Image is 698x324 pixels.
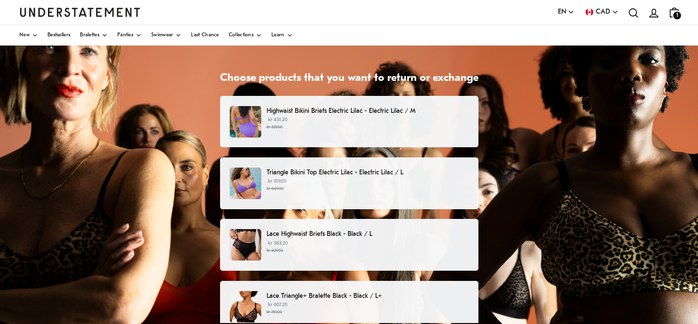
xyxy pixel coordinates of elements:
[229,33,254,38] span: Collections
[48,25,70,46] a: Bestsellers
[267,291,468,301] p: Lace Triangle+ Bralette Black - Black / L+
[664,2,684,22] a: 1
[673,12,681,19] span: 1
[229,25,262,46] a: Collections
[558,7,574,17] button: EN
[230,168,261,199] img: 9_fb711f11-1518-4cf8-98c7-8c3f5d24aa6d.jpg
[271,25,293,46] a: Learn
[267,125,283,129] strike: kr 539.00
[267,178,468,192] p: kr 519.20
[220,72,478,86] h1: Choose products that you want to return or exchange
[558,7,566,17] span: EN
[230,106,261,138] img: 7_c99ae659-1d7d-48f0-b78c-197c1db2e1a3.jpg
[151,25,181,46] a: Swimwear
[48,33,70,38] span: Bestsellers
[267,229,468,239] p: Lace Highwaist Briefs Black - Black / L
[267,106,468,116] p: Highwaist Bikini Briefs Electric Lilac - Electric Lilac / M
[117,25,142,46] a: Panties
[191,33,219,38] span: Last Chance
[267,301,468,316] p: kr 607.20
[151,33,173,38] span: Swimwear
[267,116,468,131] p: kr 431.20
[19,25,38,46] a: New
[80,33,99,38] span: Bralettes
[230,229,261,261] img: SABO-HIW-001_Lace_Highwaist_Briefs_Black_1.jpg
[584,7,619,17] button: CAD
[191,25,219,46] a: Last Chance
[19,33,30,38] span: New
[267,248,283,253] strike: kr 429.00
[80,25,108,46] a: Bralettes
[271,33,285,38] span: Learn
[267,168,468,178] p: Triangle Bikini Top Electric Lilac - Electric Lilac / L
[19,8,141,16] a: Understatement Homepage
[230,291,261,323] img: 117_52661b60-0f85-4719-ba32-954cce1268af.jpg
[117,33,133,38] span: Panties
[267,186,284,191] strike: kr 649.00
[267,240,468,254] p: kr 343.20
[596,7,610,17] span: CAD
[267,310,282,314] strike: kr 759.00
